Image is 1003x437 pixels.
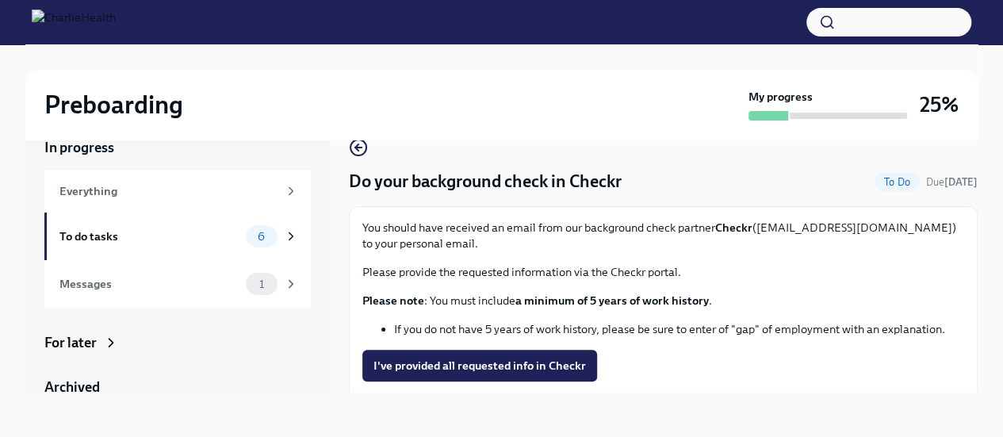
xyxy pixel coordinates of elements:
span: To Do [875,176,920,188]
div: Messages [59,275,239,293]
h3: 25% [920,90,959,119]
strong: [DATE] [944,176,978,188]
div: For later [44,333,97,352]
strong: Please note [362,293,424,308]
span: I've provided all requested info in Checkr [373,358,586,374]
h4: Do your background check in Checkr [349,170,622,194]
a: In progress [44,138,311,157]
p: : You must include . [362,293,964,309]
span: 1 [250,278,274,290]
li: If you do not have 5 years of work history, please be sure to enter of "gap" of employment with a... [394,321,964,337]
a: To do tasks6 [44,213,311,260]
span: 6 [248,231,274,243]
strong: My progress [748,89,813,105]
span: Due [926,176,978,188]
strong: a minimum of 5 years of work history [515,293,709,308]
div: Everything [59,182,278,200]
p: Please provide the requested information via the Checkr portal. [362,264,964,280]
strong: Checkr [715,220,752,235]
h2: Preboarding [44,89,183,121]
button: I've provided all requested info in Checkr [362,350,597,381]
img: CharlieHealth [32,10,116,35]
a: Everything [44,170,311,213]
a: Archived [44,378,311,397]
p: You should have received an email from our background check partner ([EMAIL_ADDRESS][DOMAIN_NAME]... [362,220,964,251]
a: For later [44,333,311,352]
a: Messages1 [44,260,311,308]
div: To do tasks [59,228,239,245]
